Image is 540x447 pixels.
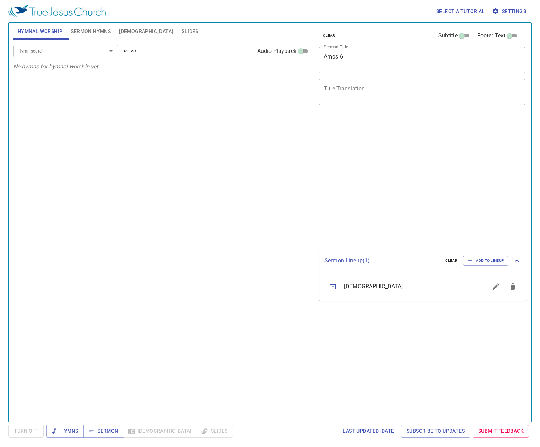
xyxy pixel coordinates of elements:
span: Audio Playback [257,47,296,55]
span: clear [124,48,136,54]
span: Sermon [89,427,118,435]
button: Sermon [83,425,124,438]
a: Submit Feedback [473,425,529,438]
span: Hymns [52,427,78,435]
span: Last updated [DATE] [343,427,396,435]
span: Add to Lineup [467,257,504,264]
button: clear [120,47,141,55]
span: Subscribe to Updates [406,427,465,435]
span: [DEMOGRAPHIC_DATA] [119,27,173,36]
a: Last updated [DATE] [340,425,398,438]
img: True Jesus Church [8,5,106,18]
button: Settings [491,5,529,18]
button: clear [319,32,340,40]
span: clear [445,257,458,264]
button: Hymns [46,425,84,438]
button: Add to Lineup [463,256,508,265]
textarea: Amos 6 [324,53,520,67]
span: Settings [493,7,526,16]
span: Subtitle [438,32,458,40]
span: Slides [182,27,198,36]
span: clear [323,33,335,39]
span: Select a tutorial [436,7,485,16]
a: Subscribe to Updates [401,425,470,438]
span: Hymnal Worship [18,27,63,36]
ul: sermon lineup list [319,273,527,301]
div: Sermon Lineup(1)clearAdd to Lineup [319,249,527,272]
span: Submit Feedback [478,427,524,435]
button: Open [106,46,116,56]
button: clear [441,256,462,265]
span: Sermon Hymns [71,27,111,36]
span: Footer Text [477,32,506,40]
button: Select a tutorial [433,5,488,18]
span: [DEMOGRAPHIC_DATA] [344,282,471,291]
p: Sermon Lineup ( 1 ) [324,256,440,265]
iframe: from-child [316,112,485,247]
i: No hymns for hymnal worship yet [13,63,98,70]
